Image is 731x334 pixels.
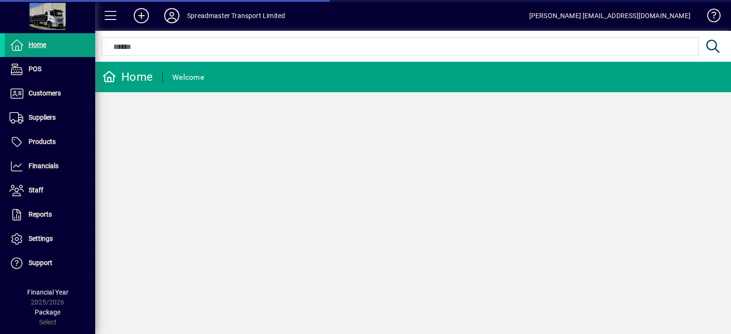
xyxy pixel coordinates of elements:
[157,7,187,24] button: Profile
[5,203,95,227] a: Reports
[29,65,41,73] span: POS
[102,69,153,85] div: Home
[187,8,285,23] div: Spreadmaster Transport Limited
[29,235,53,242] span: Settings
[29,162,59,170] span: Financials
[5,179,95,202] a: Staff
[29,138,56,145] span: Products
[5,154,95,178] a: Financials
[29,114,56,121] span: Suppliers
[5,57,95,81] a: POS
[35,308,60,316] span: Package
[27,288,69,296] span: Financial Year
[5,82,95,105] a: Customers
[5,227,95,251] a: Settings
[29,186,43,194] span: Staff
[126,7,157,24] button: Add
[5,106,95,130] a: Suppliers
[529,8,691,23] div: [PERSON_NAME] [EMAIL_ADDRESS][DOMAIN_NAME]
[172,70,204,85] div: Welcome
[5,251,95,275] a: Support
[700,2,719,33] a: Knowledge Base
[5,130,95,154] a: Products
[29,89,61,97] span: Customers
[29,41,46,48] span: Home
[29,259,52,267] span: Support
[29,210,52,218] span: Reports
